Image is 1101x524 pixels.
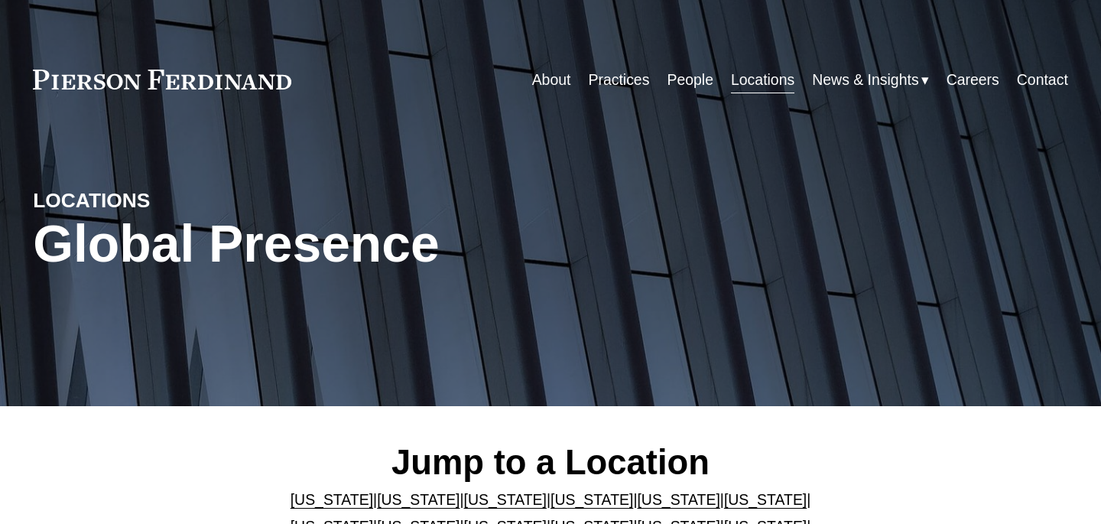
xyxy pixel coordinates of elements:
h2: Jump to a Location [248,442,853,484]
a: [US_STATE] [464,491,547,508]
a: [US_STATE] [377,491,460,508]
a: Contact [1017,65,1068,95]
h1: Global Presence [33,214,723,274]
a: People [667,65,713,95]
a: Careers [947,65,999,95]
h4: LOCATIONS [33,188,291,213]
a: [US_STATE] [291,491,373,508]
a: Practices [588,65,649,95]
a: folder dropdown [812,65,928,95]
span: News & Insights [812,67,918,93]
a: [US_STATE] [724,491,807,508]
a: [US_STATE] [637,491,719,508]
a: About [532,65,571,95]
a: Locations [731,65,794,95]
a: [US_STATE] [550,491,633,508]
